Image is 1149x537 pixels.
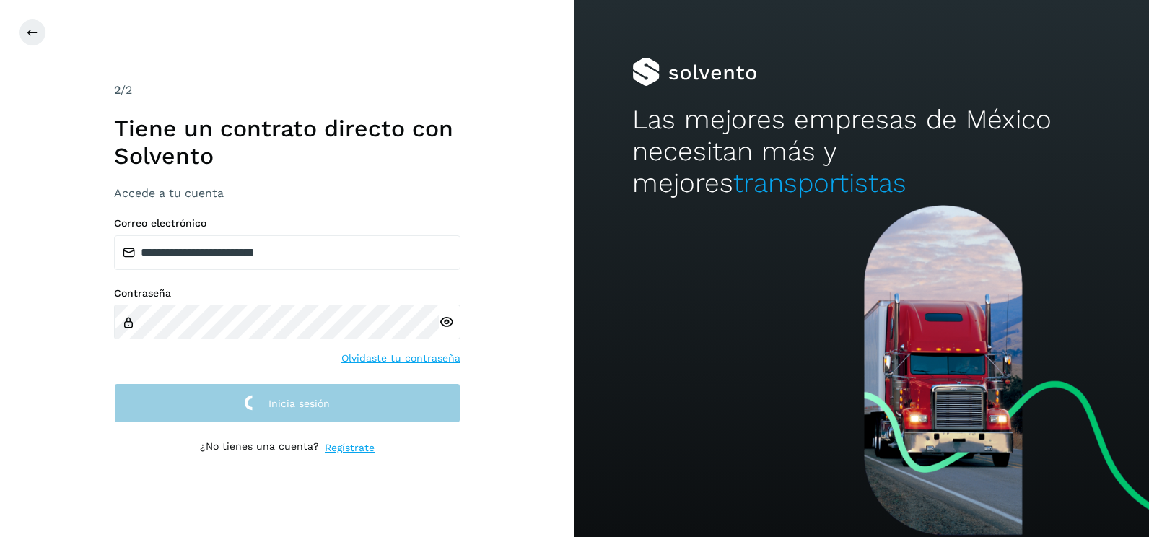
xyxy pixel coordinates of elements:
p: ¿No tienes una cuenta? [200,440,319,455]
span: 2 [114,83,121,97]
h3: Accede a tu cuenta [114,186,460,200]
button: Inicia sesión [114,383,460,423]
span: transportistas [733,167,906,198]
label: Correo electrónico [114,217,460,230]
h1: Tiene un contrato directo con Solvento [114,115,460,170]
a: Olvidaste tu contraseña [341,351,460,366]
h2: Las mejores empresas de México necesitan más y mejores [632,104,1092,200]
a: Regístrate [325,440,375,455]
label: Contraseña [114,287,460,300]
div: /2 [114,82,460,99]
span: Inicia sesión [268,398,330,409]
